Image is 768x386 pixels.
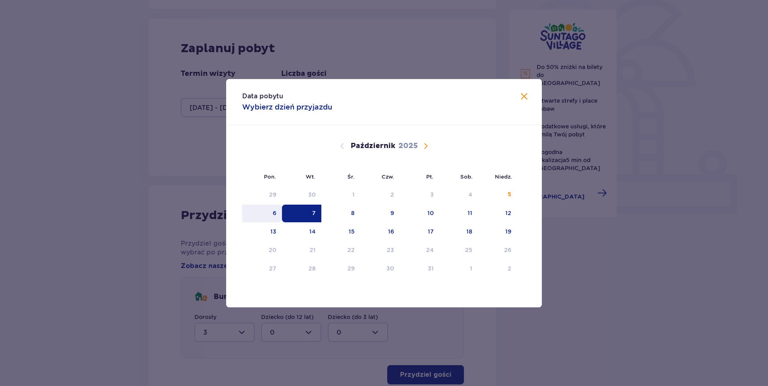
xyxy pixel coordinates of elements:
[465,246,472,254] div: 25
[321,223,360,241] td: 15
[439,223,478,241] td: 18
[387,246,394,254] div: 23
[269,264,276,272] div: 27
[400,260,439,278] td: Data niedostępna. piątek, 31 października 2025
[282,186,322,204] td: Data niedostępna. wtorek, 30 września 2025
[321,205,360,222] td: 8
[306,173,315,180] small: Wt.
[308,264,316,272] div: 28
[351,141,395,151] p: Październik
[360,186,400,204] td: Data niedostępna. czwartek, 2 października 2025
[337,141,347,151] button: Poprzedni miesiąc
[242,92,283,101] p: Data pobytu
[426,173,433,180] small: Pt.
[400,205,439,222] td: 10
[321,260,360,278] td: Data niedostępna. środa, 29 października 2025
[478,242,517,259] td: Data niedostępna. niedziela, 26 października 2025
[390,191,394,199] div: 2
[478,260,517,278] td: Data niedostępna. niedziela, 2 listopada 2025
[430,191,434,199] div: 3
[439,205,478,222] td: 11
[386,264,394,272] div: 30
[282,242,322,259] td: Data niedostępna. wtorek, 21 października 2025
[468,191,472,199] div: 4
[309,228,316,236] div: 14
[519,92,529,102] button: Zamknij
[495,173,512,180] small: Niedz.
[400,223,439,241] td: 17
[360,223,400,241] td: 16
[282,260,322,278] td: Data niedostępna. wtorek, 28 października 2025
[321,186,360,204] td: Data niedostępna. środa, 1 października 2025
[505,209,511,217] div: 12
[421,141,431,151] button: Następny miesiąc
[478,186,517,204] td: 5
[351,209,355,217] div: 8
[390,209,394,217] div: 9
[242,242,282,259] td: Data niedostępna. poniedziałek, 20 października 2025
[504,246,511,254] div: 26
[352,191,355,199] div: 1
[478,223,517,241] td: 19
[439,242,478,259] td: Data niedostępna. sobota, 25 października 2025
[264,173,276,180] small: Pon.
[242,205,282,222] td: 6
[427,209,434,217] div: 10
[439,186,478,204] td: Data niedostępna. sobota, 4 października 2025
[282,223,322,241] td: 14
[428,228,434,236] div: 17
[269,191,276,199] div: 29
[242,102,332,112] p: Wybierz dzień przyjazdu
[505,228,511,236] div: 19
[308,191,316,199] div: 30
[310,246,316,254] div: 21
[470,264,472,272] div: 1
[242,223,282,241] td: 13
[460,173,473,180] small: Sob.
[321,242,360,259] td: Data niedostępna. środa, 22 października 2025
[360,205,400,222] td: 9
[508,264,511,272] div: 2
[347,173,355,180] small: Śr.
[388,228,394,236] div: 16
[242,260,282,278] td: Data niedostępna. poniedziałek, 27 października 2025
[360,260,400,278] td: Data niedostępna. czwartek, 30 października 2025
[426,246,434,254] div: 24
[347,246,355,254] div: 22
[349,228,355,236] div: 15
[439,260,478,278] td: Data niedostępna. sobota, 1 listopada 2025
[360,242,400,259] td: Data niedostępna. czwartek, 23 października 2025
[468,209,472,217] div: 11
[466,228,472,236] div: 18
[269,246,276,254] div: 20
[273,209,276,217] div: 6
[242,186,282,204] td: Data niedostępna. poniedziałek, 29 września 2025
[508,191,511,199] div: 5
[382,173,394,180] small: Czw.
[312,209,316,217] div: 7
[400,186,439,204] td: Data niedostępna. piątek, 3 października 2025
[270,228,276,236] div: 13
[400,242,439,259] td: Data niedostępna. piątek, 24 października 2025
[347,264,355,272] div: 29
[478,205,517,222] td: 12
[398,141,418,151] p: 2025
[428,264,434,272] div: 31
[282,205,322,222] td: Data zaznaczona. wtorek, 7 października 2025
